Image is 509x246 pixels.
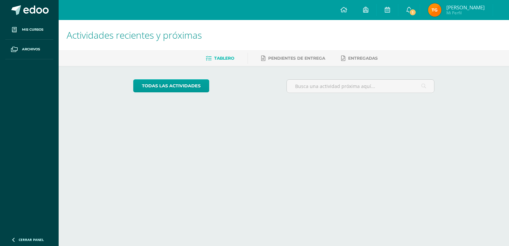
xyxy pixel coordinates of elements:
a: Tablero [206,53,234,64]
input: Busca una actividad próxima aquí... [287,80,434,93]
span: Pendientes de entrega [268,56,325,61]
a: Pendientes de entrega [261,53,325,64]
span: 1 [409,9,416,16]
span: Cerrar panel [19,237,44,242]
span: Actividades recientes y próximas [67,29,202,41]
a: Archivos [5,40,53,59]
a: todas las Actividades [133,79,209,92]
img: e9079c5cd108157196ca717e2eae9d51.png [428,3,441,17]
span: Entregadas [348,56,378,61]
a: Mis cursos [5,20,53,40]
span: Mis cursos [22,27,43,32]
span: Mi Perfil [446,10,485,16]
span: Archivos [22,47,40,52]
span: Tablero [214,56,234,61]
a: Entregadas [341,53,378,64]
span: [PERSON_NAME] [446,4,485,11]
